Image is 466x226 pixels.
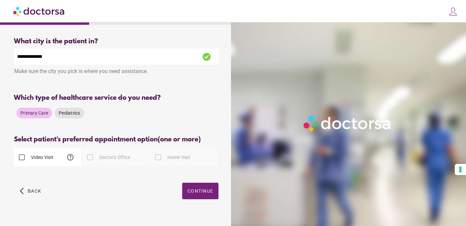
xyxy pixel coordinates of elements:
div: Select patient's preferred appointment option [14,136,218,143]
button: Your consent preferences for tracking technologies [455,164,466,175]
span: help [66,153,74,161]
div: Which type of healthcare service do you need? [14,94,218,102]
label: Home Visit [166,154,190,161]
span: Primary Care [20,110,48,116]
label: Doctor's Office [98,154,130,161]
div: Make sure the city you pick is where you need assistance. [14,65,218,79]
button: arrow_back_ios Back [17,183,44,199]
span: (one or more) [158,136,201,143]
span: Pediatrics [59,110,80,116]
span: Back [28,188,41,194]
img: icons8-customer-100.png [449,7,458,16]
label: Video Visit [30,154,53,161]
button: Continue [182,183,218,199]
div: What city is the patient in? [14,38,218,45]
span: Continue [187,188,213,194]
img: Doctorsa.com [13,4,65,19]
img: Logo-Doctorsa-trans-White-partial-flat.png [301,113,394,134]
